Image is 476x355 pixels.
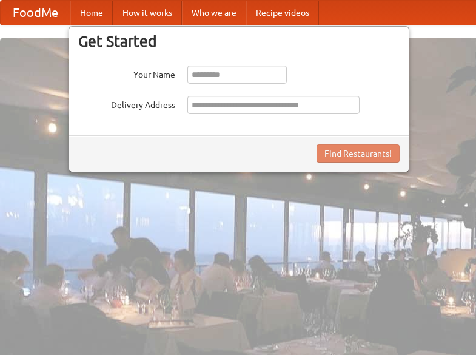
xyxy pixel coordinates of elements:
[70,1,113,25] a: Home
[78,32,400,50] h3: Get Started
[246,1,319,25] a: Recipe videos
[182,1,246,25] a: Who we are
[1,1,70,25] a: FoodMe
[78,96,175,111] label: Delivery Address
[317,144,400,163] button: Find Restaurants!
[113,1,182,25] a: How it works
[78,66,175,81] label: Your Name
